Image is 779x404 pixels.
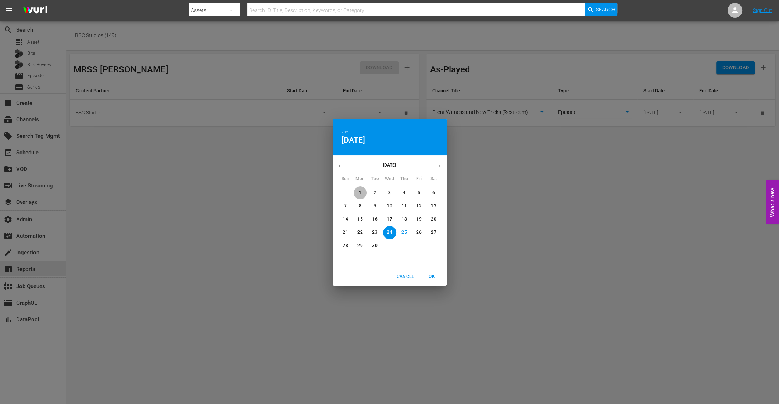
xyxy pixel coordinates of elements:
[431,216,436,222] p: 20
[372,229,377,236] p: 23
[339,200,352,213] button: 7
[383,200,396,213] button: 10
[412,226,426,239] button: 26
[354,175,367,183] span: Mon
[412,186,426,200] button: 5
[368,226,382,239] button: 23
[368,239,382,253] button: 30
[418,190,420,196] p: 5
[412,200,426,213] button: 12
[4,6,13,15] span: menu
[342,135,365,145] button: [DATE]
[431,203,436,209] p: 13
[368,200,382,213] button: 9
[416,216,421,222] p: 19
[387,216,392,222] p: 17
[383,175,396,183] span: Wed
[398,200,411,213] button: 11
[343,216,348,222] p: 14
[753,7,772,13] a: Sign Out
[354,200,367,213] button: 8
[374,190,376,196] p: 2
[398,186,411,200] button: 4
[368,186,382,200] button: 2
[359,190,361,196] p: 1
[339,175,352,183] span: Sun
[396,273,414,280] span: Cancel
[432,190,435,196] p: 6
[342,129,350,136] button: 2025
[427,226,440,239] button: 27
[343,243,348,249] p: 28
[339,213,352,226] button: 14
[372,216,377,222] p: 16
[339,239,352,253] button: 28
[387,203,392,209] p: 10
[596,3,615,16] span: Search
[403,190,405,196] p: 4
[401,229,407,236] p: 25
[374,203,376,209] p: 9
[347,162,432,168] p: [DATE]
[372,243,377,249] p: 30
[398,226,411,239] button: 25
[398,175,411,183] span: Thu
[427,200,440,213] button: 13
[401,216,407,222] p: 18
[383,213,396,226] button: 17
[420,271,444,283] button: OK
[427,186,440,200] button: 6
[357,243,362,249] p: 29
[354,186,367,200] button: 1
[344,203,347,209] p: 7
[368,213,382,226] button: 16
[359,203,361,209] p: 8
[412,175,426,183] span: Fri
[416,203,421,209] p: 12
[423,273,441,280] span: OK
[383,186,396,200] button: 3
[388,190,391,196] p: 3
[339,226,352,239] button: 21
[354,226,367,239] button: 22
[368,175,382,183] span: Tue
[427,213,440,226] button: 20
[343,229,348,236] p: 21
[383,226,396,239] button: 24
[398,213,411,226] button: 18
[416,229,421,236] p: 26
[357,216,362,222] p: 15
[357,229,362,236] p: 22
[387,229,392,236] p: 24
[766,180,779,224] button: Open Feedback Widget
[393,271,417,283] button: Cancel
[431,229,436,236] p: 27
[427,175,440,183] span: Sat
[354,213,367,226] button: 15
[412,213,426,226] button: 19
[401,203,407,209] p: 11
[354,239,367,253] button: 29
[18,2,53,19] img: ans4CAIJ8jUAAAAAAAAAAAAAAAAAAAAAAAAgQb4GAAAAAAAAAAAAAAAAAAAAAAAAJMjXAAAAAAAAAAAAAAAAAAAAAAAAgAT5G...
